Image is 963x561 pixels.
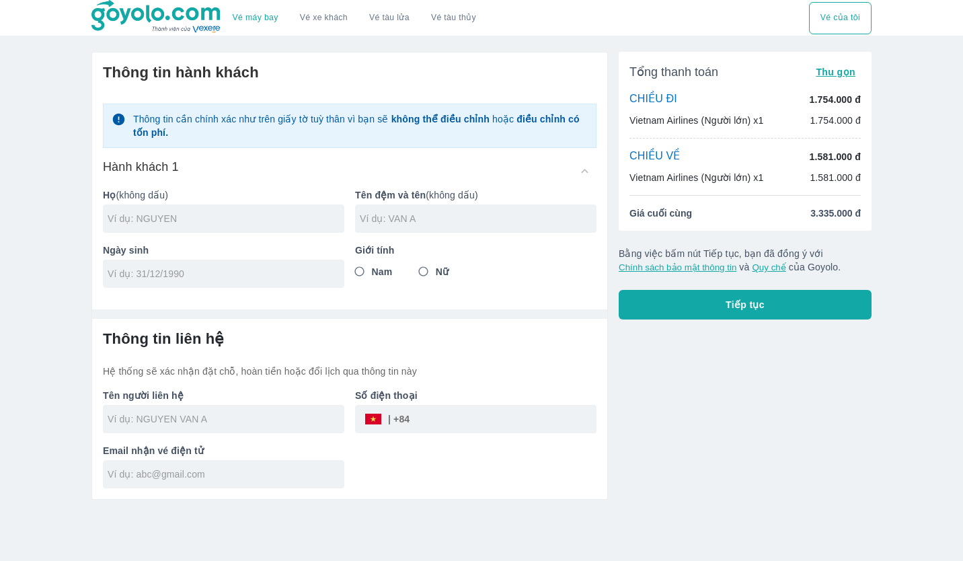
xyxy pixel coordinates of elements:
p: 1.754.000 đ [810,93,861,106]
input: Ví dụ: 31/12/1990 [108,267,331,280]
span: Nam [372,265,393,278]
a: Vé xe khách [300,13,348,23]
p: (không dấu) [103,188,344,202]
div: choose transportation mode [222,2,487,34]
input: Ví dụ: NGUYEN [108,212,344,225]
span: Tổng thanh toán [629,64,718,80]
p: 1.581.000 đ [810,150,861,163]
a: Vé tàu lửa [358,2,420,34]
span: Thu gọn [816,67,855,77]
div: choose transportation mode [809,2,872,34]
h6: Thông tin hành khách [103,63,596,82]
button: Thu gọn [810,63,861,81]
input: Ví dụ: NGUYEN VAN A [108,412,344,426]
p: Thông tin cần chính xác như trên giấy tờ tuỳ thân vì bạn sẽ hoặc [133,112,588,139]
p: Vietnam Airlines (Người lớn) x1 [629,114,763,127]
p: CHIỀU VỀ [629,149,681,164]
p: Hệ thống sẽ xác nhận đặt chỗ, hoàn tiền hoặc đổi lịch qua thông tin này [103,365,596,378]
button: Quy chế [752,262,785,272]
span: Nữ [436,265,449,278]
p: Bằng việc bấm nút Tiếp tục, bạn đã đồng ý với và của Goyolo. [619,247,872,274]
p: Giới tính [355,244,596,257]
button: Chính sách bảo mật thông tin [619,262,736,272]
b: Tên đệm và tên [355,190,426,200]
p: (không dấu) [355,188,596,202]
p: 1.754.000 đ [810,114,861,127]
h6: Hành khách 1 [103,159,179,175]
input: Ví dụ: abc@gmail.com [108,467,344,481]
strong: không thể điều chỉnh [391,114,490,124]
span: Giá cuối cùng [629,207,692,220]
b: Họ [103,190,116,200]
input: Ví dụ: VAN A [360,212,596,225]
span: Tiếp tục [726,298,765,311]
p: 1.581.000 đ [810,171,861,184]
b: Tên người liên hệ [103,390,184,401]
button: Vé của tôi [809,2,872,34]
b: Số điện thoại [355,390,418,401]
p: CHIỀU ĐI [629,92,677,107]
p: Ngày sinh [103,244,344,257]
button: Tiếp tục [619,290,872,320]
p: Vietnam Airlines (Người lớn) x1 [629,171,763,184]
span: 3.335.000 đ [810,207,861,220]
b: Email nhận vé điện tử [103,445,204,456]
h6: Thông tin liên hệ [103,330,596,348]
a: Vé máy bay [233,13,278,23]
button: Vé tàu thủy [420,2,487,34]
